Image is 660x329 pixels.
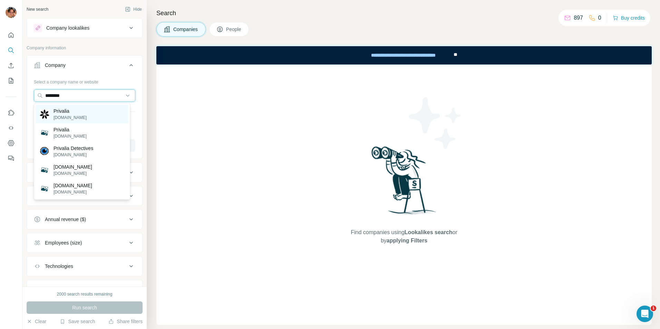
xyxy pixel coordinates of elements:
button: Technologies [27,258,142,275]
button: Hide [120,4,147,14]
div: Employees (size) [45,239,82,246]
span: Companies [173,26,198,33]
div: New search [27,6,48,12]
button: Use Surfe API [6,122,17,134]
img: privaliaresidencial.com.mx [40,184,49,193]
button: Company lookalikes [27,20,142,36]
button: Buy credits [613,13,645,23]
button: My lists [6,74,17,87]
img: Privalia [40,128,49,138]
iframe: Banner [156,46,652,64]
span: People [226,26,242,33]
p: [DOMAIN_NAME] [54,182,92,189]
button: Search [6,44,17,57]
button: Employees (size) [27,235,142,251]
button: Quick start [6,29,17,41]
p: Company information [27,45,143,51]
div: Keywords [45,286,66,293]
div: 2000 search results remaining [57,291,113,297]
div: Company [45,62,66,69]
h4: Search [156,8,652,18]
button: Keywords [27,281,142,298]
p: 897 [574,14,583,22]
button: Clear [27,318,46,325]
span: applying Filters [387,238,427,243]
img: Avatar [6,7,17,18]
button: Annual revenue ($) [27,211,142,228]
p: [DOMAIN_NAME] [54,163,92,170]
img: privalia.us [40,165,49,175]
p: 0 [598,14,601,22]
button: Enrich CSV [6,59,17,72]
img: Surfe Illustration - Woman searching with binoculars [368,144,440,221]
div: Technologies [45,263,73,270]
p: [DOMAIN_NAME] [54,152,93,158]
button: Save search [60,318,95,325]
p: Privalia [54,126,87,133]
div: Select a company name or website [34,76,135,85]
button: Share filters [108,318,143,325]
p: Privalia [54,108,87,114]
p: [DOMAIN_NAME] [54,170,92,177]
span: 1 [651,306,656,311]
button: Use Surfe on LinkedIn [6,107,17,119]
p: Privalia Detectives [54,145,93,152]
span: Find companies using or by [349,228,459,245]
button: Dashboard [6,137,17,149]
p: [DOMAIN_NAME] [54,189,92,195]
div: Annual revenue ($) [45,216,86,223]
img: Privalia Detectives [40,147,49,156]
button: Industry [27,164,142,181]
p: [DOMAIN_NAME] [54,114,87,121]
img: Privalia [40,109,49,119]
button: Feedback [6,152,17,164]
iframe: Intercom live chat [637,306,653,322]
button: HQ location [27,188,142,204]
div: Company lookalikes [46,24,89,31]
span: Lookalikes search [405,229,453,235]
img: Surfe Illustration - Stars [404,92,466,154]
p: [DOMAIN_NAME] [54,133,87,139]
button: Company [27,57,142,76]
